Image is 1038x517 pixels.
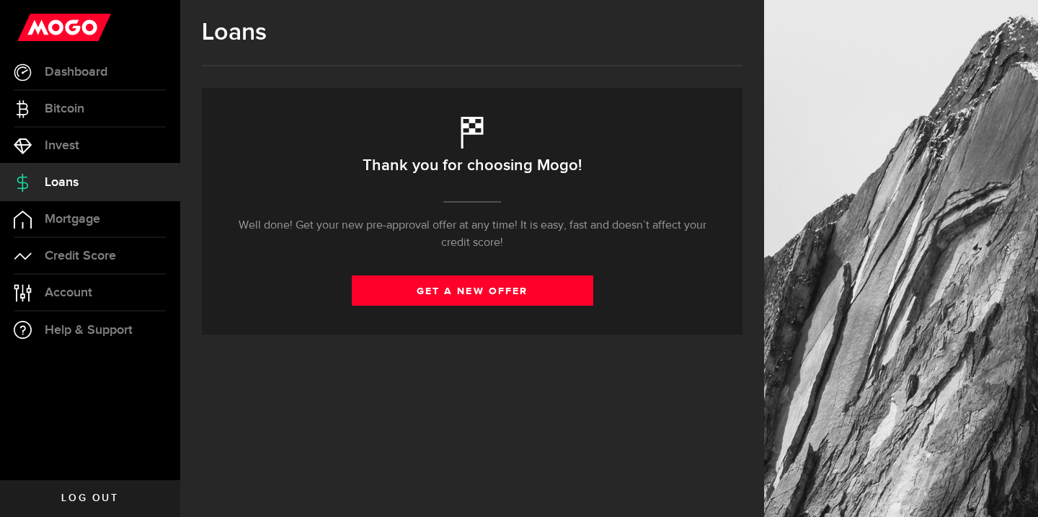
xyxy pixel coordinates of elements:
iframe: LiveChat chat widget [977,456,1038,517]
span: Loans [45,176,79,189]
a: get a new offer [352,275,593,306]
span: Help & Support [45,324,133,337]
span: Invest [45,139,79,152]
span: Bitcoin [45,102,84,115]
span: Dashboard [45,66,107,79]
h2: Thank you for choosing Mogo! [363,151,582,181]
h1: Loans [202,18,742,47]
span: Account [45,286,92,299]
span: Mortgage [45,213,100,226]
span: Credit Score [45,249,116,262]
span: Log out [61,493,118,503]
p: Well done! Get your new pre-approval offer at any time! It is easy, fast and doesn’t affect your ... [231,217,714,252]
